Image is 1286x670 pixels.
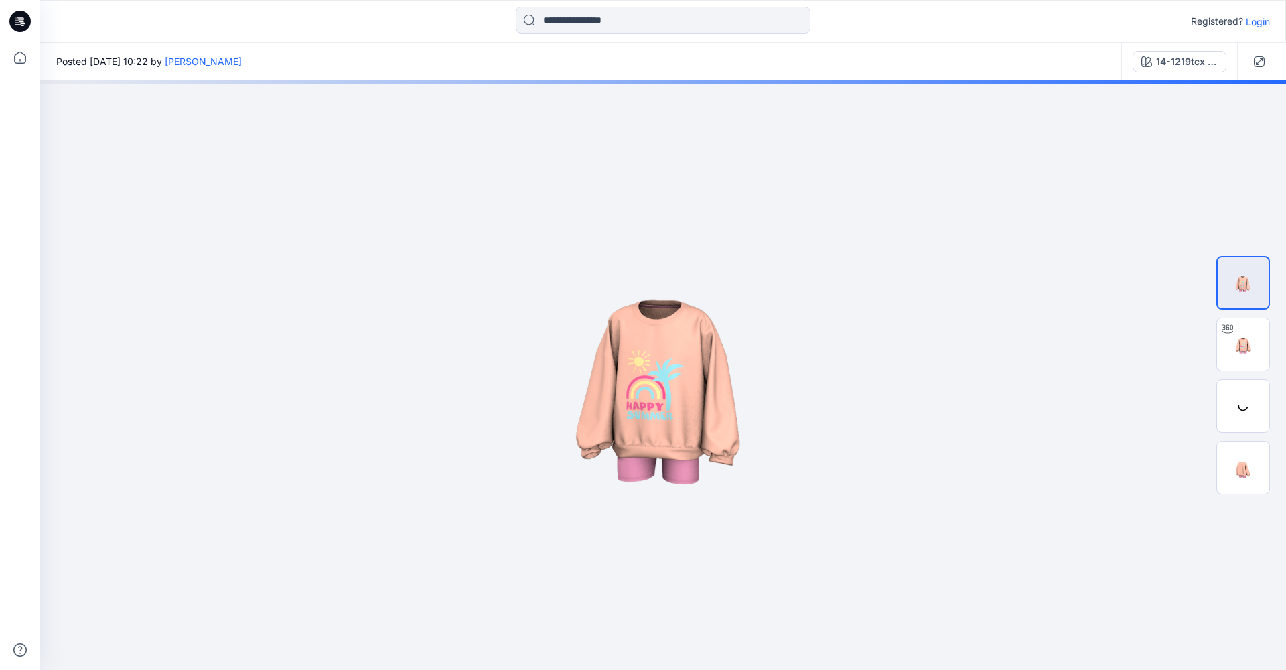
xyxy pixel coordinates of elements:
[1217,442,1269,494] img: Back
[1218,257,1269,308] img: Preview
[1217,318,1269,371] img: Turntable
[368,80,958,670] img: eyJhbGciOiJIUzI1NiIsImtpZCI6IjAiLCJzbHQiOiJzZXMiLCJ0eXAiOiJKV1QifQ.eyJkYXRhIjp7InR5cGUiOiJzdG9yYW...
[1133,51,1226,72] button: 14-1219tcx (8151-01 H28) / 15-2214tcx
[1191,13,1243,29] p: Registered?
[56,54,242,68] span: Posted [DATE] 10:22 by
[1156,54,1218,69] div: 14-1219tcx (8151-01 H28) / 15-2214tcx
[165,56,242,67] a: [PERSON_NAME]
[1246,15,1270,29] p: Login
